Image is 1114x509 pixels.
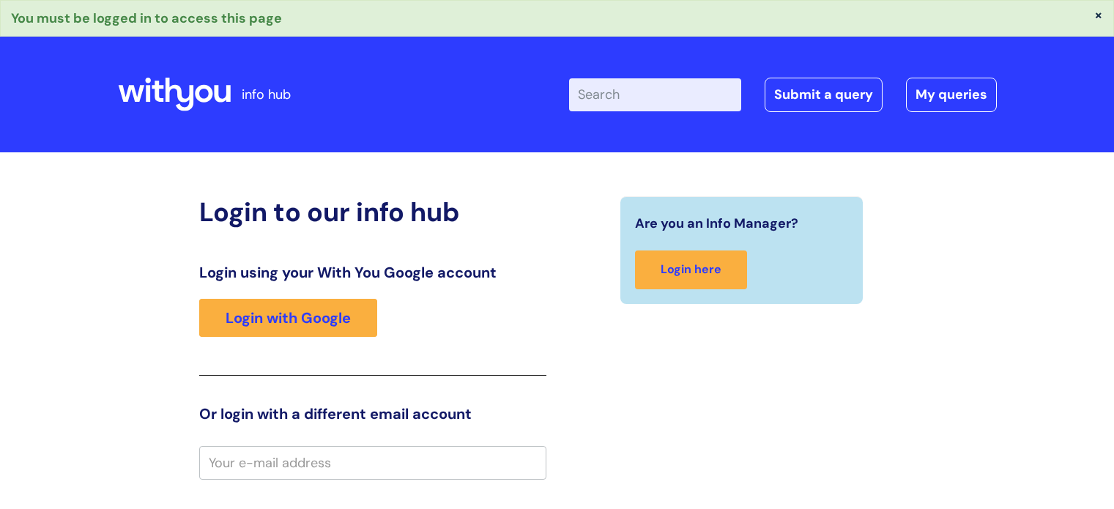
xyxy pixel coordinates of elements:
[635,250,747,289] a: Login here
[906,78,997,111] a: My queries
[1094,8,1103,21] button: ×
[199,196,546,228] h2: Login to our info hub
[242,83,291,106] p: info hub
[199,264,546,281] h3: Login using your With You Google account
[635,212,798,235] span: Are you an Info Manager?
[199,299,377,337] a: Login with Google
[765,78,883,111] a: Submit a query
[569,78,741,111] input: Search
[199,446,546,480] input: Your e-mail address
[199,405,546,423] h3: Or login with a different email account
